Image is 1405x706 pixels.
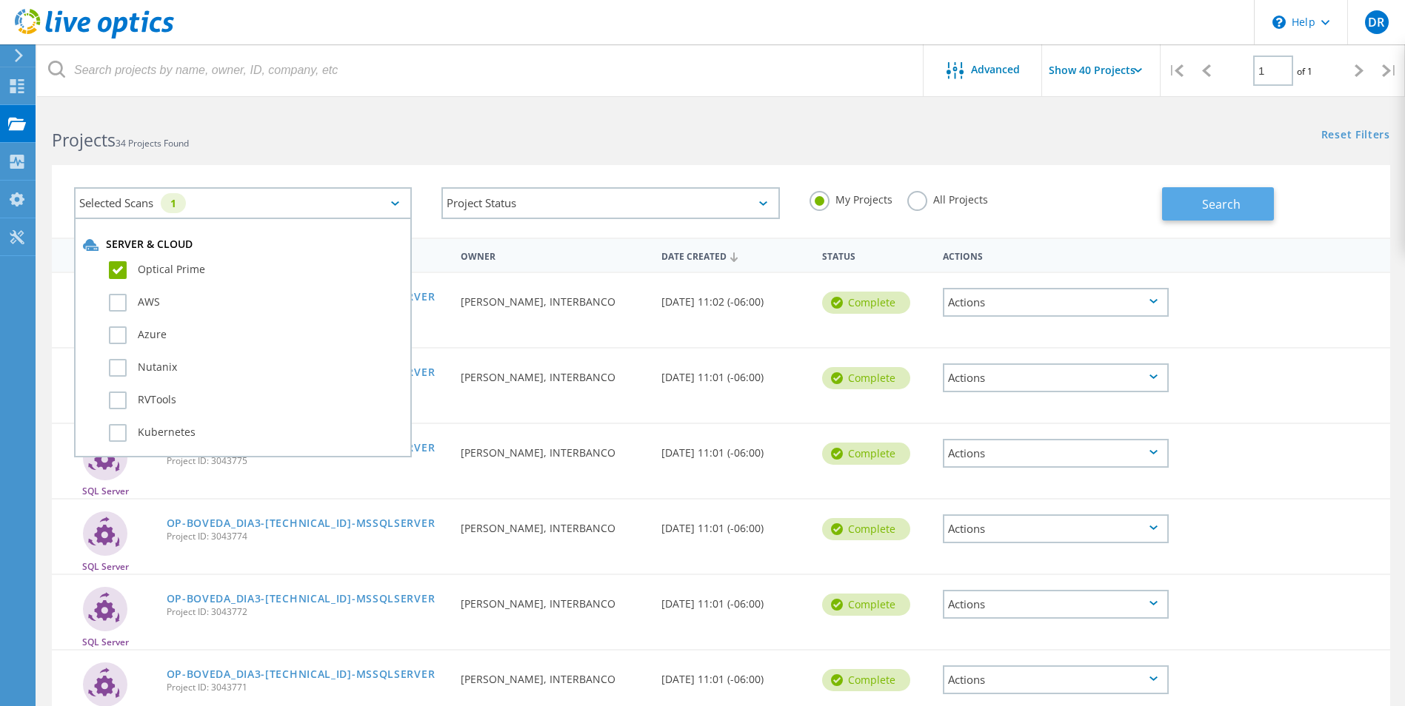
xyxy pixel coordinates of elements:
[822,594,910,616] div: Complete
[1368,16,1384,28] span: DR
[167,683,447,692] span: Project ID: 3043771
[167,532,447,541] span: Project ID: 3043774
[74,187,412,219] div: Selected Scans
[943,514,1169,543] div: Actions
[453,349,654,397] div: [PERSON_NAME], INTERBANCO
[37,44,924,96] input: Search projects by name, owner, ID, company, etc
[109,326,403,344] label: Azure
[453,273,654,322] div: [PERSON_NAME], INTERBANCO
[161,193,186,213] div: 1
[109,359,403,377] label: Nutanix
[822,443,910,465] div: Complete
[943,439,1169,468] div: Actions
[453,424,654,473] div: [PERSON_NAME], INTERBANCO
[453,650,654,699] div: [PERSON_NAME], INTERBANCO
[82,562,129,571] span: SQL Server
[82,487,129,496] span: SQL Server
[453,575,654,624] div: [PERSON_NAME], INTERBANCO
[822,669,910,691] div: Complete
[654,424,815,473] div: [DATE] 11:01 (-06:00)
[654,575,815,624] div: [DATE] 11:01 (-06:00)
[654,500,815,548] div: [DATE] 11:01 (-06:00)
[654,650,815,699] div: [DATE] 11:01 (-06:00)
[109,261,403,279] label: Optical Prime
[167,518,435,528] a: OP-BOVEDA_DIA3-[TECHNICAL_ID]-MSSQLSERVER
[943,363,1169,392] div: Actions
[1375,44,1405,97] div: |
[109,424,403,442] label: Kubernetes
[654,349,815,397] div: [DATE] 11:01 (-06:00)
[822,292,910,314] div: Complete
[83,238,403,252] div: Server & Cloud
[52,128,116,152] b: Projects
[654,241,815,269] div: Date Created
[167,608,447,616] span: Project ID: 3043772
[116,137,189,149] span: 34 Projects Found
[15,31,174,41] a: Live Optics Dashboard
[935,241,1176,269] div: Actions
[822,518,910,540] div: Complete
[109,391,403,409] label: RVTools
[971,64,1020,75] span: Advanced
[907,191,988,205] label: All Projects
[453,241,654,269] div: Owner
[1202,196,1241,212] span: Search
[943,288,1169,317] div: Actions
[453,500,654,548] div: [PERSON_NAME], INTERBANCO
[441,187,779,219] div: Project Status
[1321,130,1390,142] a: Reset Filters
[167,457,447,465] span: Project ID: 3043775
[1162,187,1274,221] button: Search
[815,241,935,269] div: Status
[654,273,815,322] div: [DATE] 11:02 (-06:00)
[167,669,435,679] a: OP-BOVEDA_DIA3-[TECHNICAL_ID]-MSSQLSERVER
[1161,44,1191,97] div: |
[167,594,435,604] a: OP-BOVEDA_DIA3-[TECHNICAL_ID]-MSSQLSERVER
[822,367,910,389] div: Complete
[1272,16,1286,29] svg: \n
[810,191,892,205] label: My Projects
[943,665,1169,694] div: Actions
[82,638,129,647] span: SQL Server
[943,590,1169,619] div: Actions
[1297,65,1312,78] span: of 1
[109,294,403,312] label: AWS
